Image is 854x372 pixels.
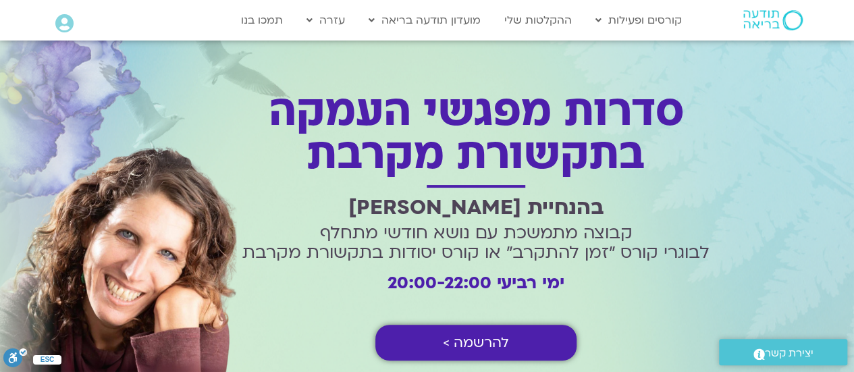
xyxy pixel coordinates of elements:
[719,339,847,365] a: יצירת קשר
[236,223,716,263] h2: קבוצה מתמשכת עם נושא חודשי מתחלף לבוגרי קורס ״זמן להתקרב״ או קורס יסודות בתקשורת מקרבת
[743,10,803,30] img: תודעה בריאה
[234,7,290,33] a: תמכו בנו
[388,271,564,294] strong: ימי רביעי 20:00-22:00
[362,7,487,33] a: מועדון תודעה בריאה
[236,196,716,219] h2: בהנחיית [PERSON_NAME]
[236,90,716,177] h1: סדרות מפגשי העמקה בתקשורת מקרבת
[375,325,577,361] a: להרשמה >
[765,344,813,363] span: יצירת קשר
[300,7,352,33] a: עזרה
[443,335,509,350] span: להרשמה >
[498,7,579,33] a: ההקלטות שלי
[589,7,689,33] a: קורסים ופעילות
